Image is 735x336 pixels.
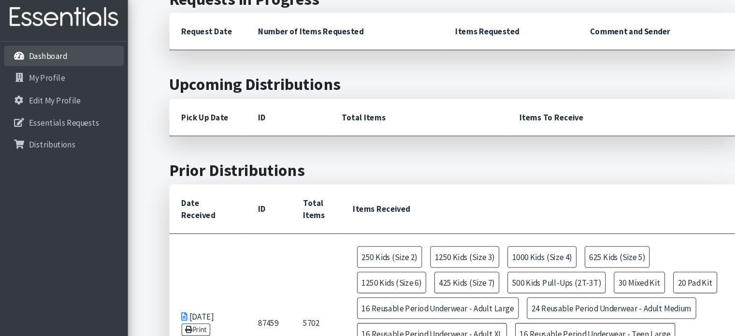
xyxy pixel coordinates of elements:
[406,239,472,259] span: 1250 Kids (Size 3)
[337,287,490,307] span: 16 Reusable Period Underwear - Adult Large
[418,18,546,54] th: Items Requested
[4,112,117,131] a: Essentials Requests
[337,239,399,259] span: 250 Kids (Size 2)
[311,100,479,135] th: Total Items
[479,263,572,283] span: 500 Kids Pull-Ups (2T-3T)
[160,18,232,54] th: Request Date
[232,100,311,135] th: ID
[28,138,72,147] p: Distributions
[232,180,275,227] th: ID
[337,311,479,332] span: 16 Reusable Period Underwear - Adult XL
[28,75,61,85] p: My Profile
[479,239,545,259] span: 1000 Kids (Size 4)
[160,100,232,135] th: Pick Up Date
[487,311,638,332] span: 16 Reusable Period Underwear - Teen Large
[28,96,76,106] p: Edit My Profile
[479,100,696,135] th: Items To Receive
[4,133,117,152] a: Distributions
[172,312,199,323] a: Print
[4,49,117,69] a: Dashboard
[636,263,677,283] span: 20 Pad Kit
[28,117,94,127] p: Essentials Requests
[546,18,696,54] th: Comment and Sender
[337,263,403,283] span: 1250 Kids (Size 6)
[498,287,658,307] span: 24 Reusable Period Underwear - Adult Medium
[552,239,614,259] span: 625 Kids (Size 5)
[322,180,696,227] th: Items Received
[4,91,117,111] a: Edit My Profile
[4,6,117,39] img: HumanEssentials
[160,180,232,227] th: Date Received
[232,18,419,54] th: Number of Items Requested
[410,263,472,283] span: 425 Kids (Size 7)
[160,77,696,95] h2: Upcoming Distributions
[160,158,696,176] h2: Prior Distributions
[275,180,322,227] th: Total Items
[28,54,63,64] p: Dashboard
[580,263,628,283] span: 30 Mixed Kit
[4,70,117,89] a: My Profile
